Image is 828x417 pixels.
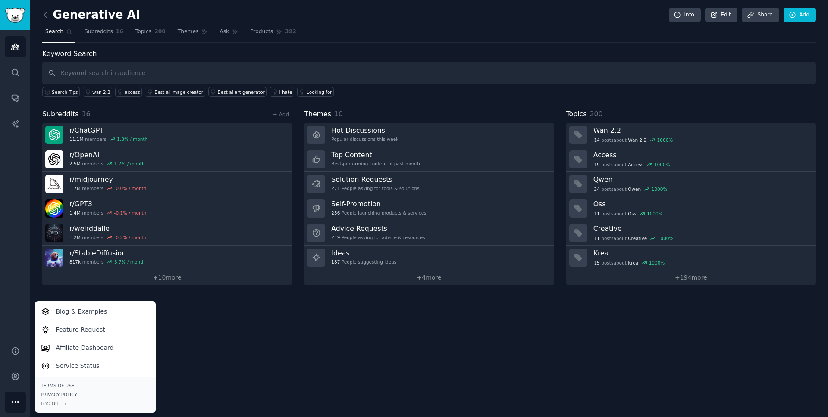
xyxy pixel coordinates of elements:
[42,50,97,58] label: Keyword Search
[41,392,150,398] a: Privacy Policy
[45,150,63,168] img: OpenAI
[628,211,636,217] span: Oss
[331,234,340,240] span: 219
[56,325,105,334] p: Feature Request
[42,109,79,120] span: Subreddits
[247,25,299,43] a: Products392
[334,110,343,118] span: 10
[593,185,668,193] div: post s about
[331,210,340,216] span: 256
[69,259,145,265] div: members
[285,28,296,36] span: 392
[304,172,554,196] a: Solution Requests271People asking for tools & solutions
[42,246,292,270] a: r/StableDiffusion817kmembers3.7% / month
[593,224,810,233] h3: Creative
[45,249,63,267] img: StableDiffusion
[279,89,292,95] div: I hate
[42,8,140,22] h2: Generative AI
[145,87,205,97] a: Best ai image creator
[594,211,599,217] span: 11
[331,210,426,216] div: People launching products & services
[657,137,673,143] div: 1000 %
[41,401,150,407] div: Log Out →
[593,175,810,184] h3: Qwen
[331,249,396,258] h3: Ideas
[69,175,146,184] h3: r/ midjourney
[270,87,294,97] a: I hate
[114,161,145,167] div: 1.7 % / month
[593,210,664,218] div: post s about
[125,89,140,95] div: access
[331,175,419,184] h3: Solution Requests
[69,199,146,208] h3: r/ GPT3
[116,28,123,36] span: 16
[45,28,63,36] span: Search
[594,137,599,143] span: 14
[45,126,63,144] img: ChatGPT
[41,383,150,389] a: Terms of Use
[304,270,554,285] a: +4more
[42,147,292,172] a: r/OpenAI2.5Mmembers1.7% / month
[69,161,81,167] span: 2.5M
[594,260,599,266] span: 15
[114,210,147,216] div: -0.1 % / month
[83,87,112,97] a: wan 2.2
[115,87,142,97] a: access
[669,8,701,22] a: Info
[114,259,145,265] div: 3.7 % / month
[69,136,83,142] span: 11.1M
[85,28,113,36] span: Subreddits
[220,28,229,36] span: Ask
[593,249,810,258] h3: Krea
[273,112,289,118] a: + Add
[42,172,292,196] a: r/midjourney1.7Mmembers-0.0% / month
[114,234,147,240] div: -0.2 % / month
[593,259,665,267] div: post s about
[566,270,816,285] a: +194more
[175,25,211,43] a: Themes
[69,126,147,135] h3: r/ ChatGPT
[742,8,779,22] a: Share
[56,343,114,352] p: Affiliate Dashboard
[69,210,81,216] span: 1.4M
[69,259,81,265] span: 817k
[56,361,100,370] p: Service Status
[566,147,816,172] a: Access19postsaboutAccess1000%
[628,235,647,241] span: Creative
[250,28,273,36] span: Products
[304,196,554,221] a: Self-Promotion256People launching products & services
[154,28,166,36] span: 200
[628,260,638,266] span: Krea
[218,89,265,95] div: Best ai art generator
[42,123,292,147] a: r/ChatGPT11.1Mmembers1.8% / month
[331,259,396,265] div: People suggesting ideas
[69,161,145,167] div: members
[304,109,331,120] span: Themes
[69,185,146,191] div: members
[331,199,426,208] h3: Self-Promotion
[331,150,420,159] h3: Top Content
[154,89,203,95] div: Best ai image creator
[69,249,145,258] h3: r/ StableDiffusion
[92,89,110,95] div: wan 2.2
[45,224,63,242] img: weirddalle
[649,260,665,266] div: 1000 %
[114,185,147,191] div: -0.0 % / month
[216,25,241,43] a: Ask
[304,147,554,172] a: Top ContentBest-performing content of past month
[331,259,340,265] span: 187
[304,123,554,147] a: Hot DiscussionsPopular discussions this week
[42,87,80,97] button: Search Tips
[42,221,292,246] a: r/weirddalle1.2Mmembers-0.2% / month
[566,246,816,270] a: Krea15postsaboutKrea1000%
[331,234,425,240] div: People asking for advice & resources
[69,150,145,159] h3: r/ OpenAI
[307,89,332,95] div: Looking for
[132,25,169,43] a: Topics200
[658,235,674,241] div: 1000 %
[42,25,75,43] a: Search
[331,136,398,142] div: Popular discussions this week
[566,196,816,221] a: Oss11postsaboutOss1000%
[52,89,78,95] span: Search Tips
[69,210,146,216] div: members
